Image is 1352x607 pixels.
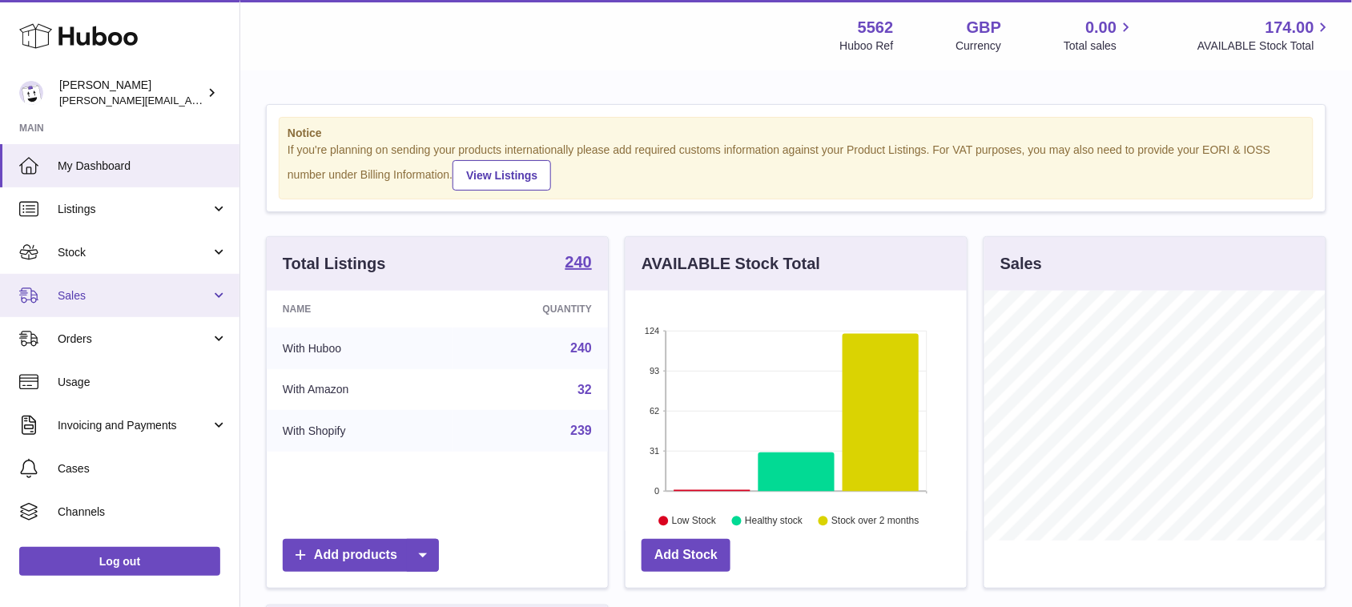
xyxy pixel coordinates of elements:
[570,424,592,437] a: 239
[58,375,227,390] span: Usage
[58,202,211,217] span: Listings
[577,383,592,396] a: 32
[288,126,1305,141] strong: Notice
[650,366,659,376] text: 93
[59,94,321,107] span: [PERSON_NAME][EMAIL_ADDRESS][DOMAIN_NAME]
[967,17,1001,38] strong: GBP
[283,253,386,275] h3: Total Listings
[672,515,717,526] text: Low Stock
[267,291,453,328] th: Name
[565,254,592,270] strong: 240
[858,17,894,38] strong: 5562
[650,406,659,416] text: 62
[19,547,220,576] a: Log out
[1197,17,1333,54] a: 174.00 AVAILABLE Stock Total
[58,418,211,433] span: Invoicing and Payments
[570,341,592,355] a: 240
[58,461,227,476] span: Cases
[642,539,730,572] a: Add Stock
[58,332,211,347] span: Orders
[840,38,894,54] div: Huboo Ref
[642,253,820,275] h3: AVAILABLE Stock Total
[745,515,803,526] text: Healthy stock
[58,245,211,260] span: Stock
[59,78,203,108] div: [PERSON_NAME]
[645,326,659,336] text: 124
[267,410,453,452] td: With Shopify
[650,446,659,456] text: 31
[453,291,608,328] th: Quantity
[1064,17,1135,54] a: 0.00 Total sales
[58,504,227,520] span: Channels
[267,369,453,411] td: With Amazon
[19,81,43,105] img: ketan@vasanticosmetics.com
[288,143,1305,191] div: If you're planning on sending your products internationally please add required customs informati...
[58,159,227,174] span: My Dashboard
[654,486,659,496] text: 0
[267,328,453,369] td: With Huboo
[1265,17,1314,38] span: 174.00
[956,38,1002,54] div: Currency
[453,160,551,191] a: View Listings
[1086,17,1117,38] span: 0.00
[283,539,439,572] a: Add products
[1064,38,1135,54] span: Total sales
[58,288,211,303] span: Sales
[565,254,592,273] a: 240
[1197,38,1333,54] span: AVAILABLE Stock Total
[831,515,919,526] text: Stock over 2 months
[1000,253,1042,275] h3: Sales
